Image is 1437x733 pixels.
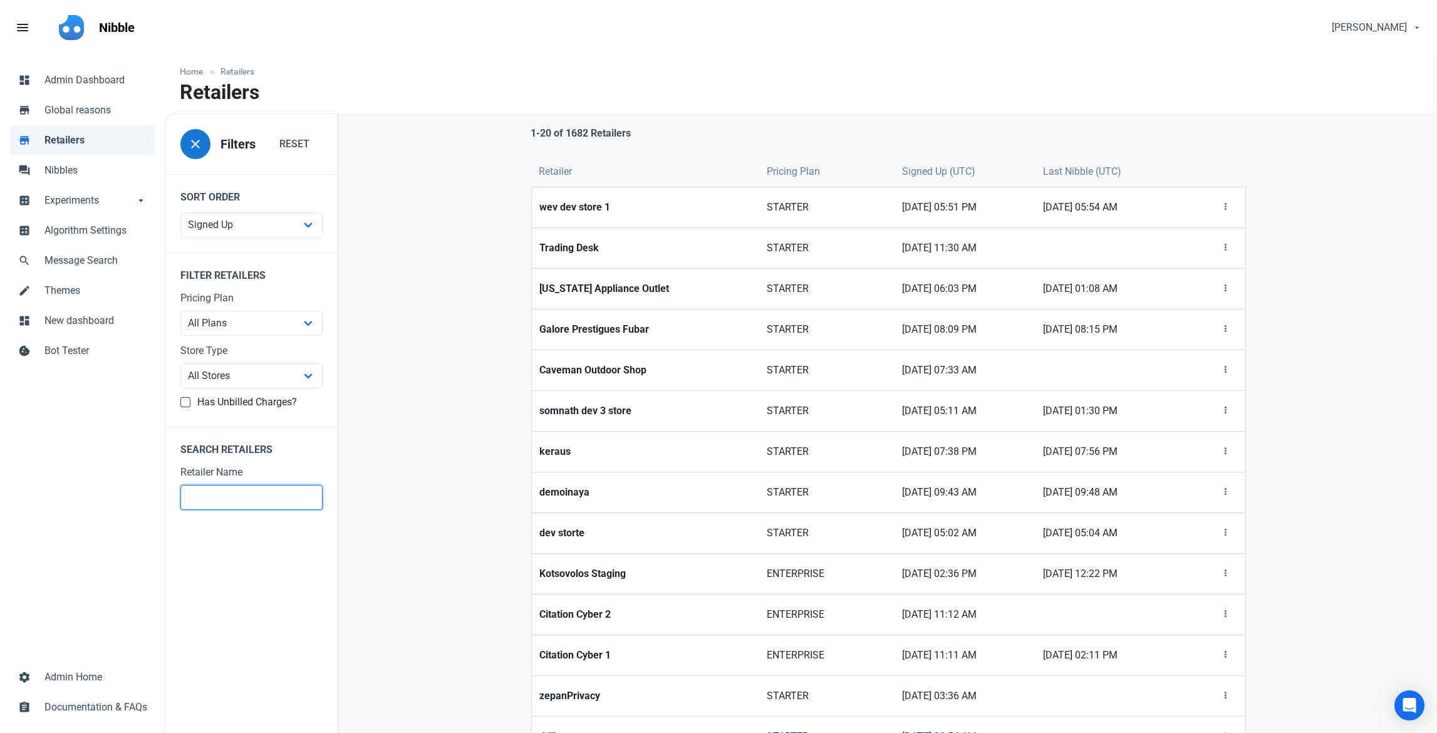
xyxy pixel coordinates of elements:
span: STARTER [767,485,888,500]
strong: somnath dev 3 store [539,403,752,418]
span: STARTER [767,444,888,459]
span: menu [15,20,30,35]
a: Kotsovolos Staging [532,554,759,594]
span: [DATE] 01:30 PM [1043,403,1175,418]
span: Last Nibble (UTC) [1043,164,1121,179]
span: cookie [18,343,31,356]
h1: Retailers [180,81,259,103]
strong: Citation Cyber 2 [539,607,752,622]
button: Reset [266,132,323,157]
a: Citation Cyber 1 [532,635,759,675]
label: Retailer Name [180,465,323,480]
span: New dashboard [44,313,147,328]
span: [DATE] 08:09 PM [902,322,1027,337]
span: settings [18,670,31,682]
a: [DATE] 01:08 AM [1035,269,1182,309]
span: store [18,133,31,145]
a: Caveman Outdoor Shop [532,350,759,390]
span: Admin Dashboard [44,73,147,88]
span: assignment [18,700,31,712]
span: STARTER [767,526,888,541]
span: STARTER [767,322,888,337]
span: forum [18,163,31,175]
span: [DATE] 05:51 PM [902,200,1027,215]
span: [DATE] 09:48 AM [1043,485,1175,500]
span: [DATE] 11:30 AM [902,241,1027,256]
a: Trading Desk [532,228,759,268]
strong: [US_STATE] Appliance Outlet [539,281,752,296]
nav: breadcrumbs [165,55,1431,81]
strong: Caveman Outdoor Shop [539,363,752,378]
span: Retailer [539,164,572,179]
a: dashboardNew dashboard [10,306,155,336]
a: calculateExperimentsarrow_drop_down [10,185,155,216]
a: STARTER [759,350,895,390]
span: STARTER [767,241,888,256]
a: [DATE] 05:11 AM [895,391,1035,431]
a: STARTER [759,187,895,227]
span: store [18,103,31,115]
span: Documentation & FAQs [44,700,147,715]
a: STARTER [759,676,895,716]
span: [DATE] 11:12 AM [902,607,1027,622]
a: ENTERPRISE [759,595,895,635]
a: dashboardAdmin Dashboard [10,65,155,95]
span: [DATE] 05:02 AM [902,526,1027,541]
a: [DATE] 07:38 PM [895,432,1035,472]
a: storeRetailers [10,125,155,155]
span: Bot Tester [44,343,147,358]
span: [DATE] 05:04 AM [1043,526,1175,541]
a: Nibble [91,10,142,45]
span: [DATE] 09:43 AM [902,485,1027,500]
a: STARTER [759,513,895,553]
span: [DATE] 07:33 AM [902,363,1027,378]
a: zepanPrivacy [532,676,759,716]
span: dashboard [18,73,31,85]
a: [DATE] 07:33 AM [895,350,1035,390]
span: Has Unbilled Charges? [190,396,297,408]
span: STARTER [767,689,888,704]
span: [DATE] 06:03 PM [902,281,1027,296]
a: Home [180,65,209,78]
a: ENTERPRISE [759,554,895,594]
label: Store Type [180,343,323,358]
span: STARTER [767,281,888,296]
a: [DATE] 01:30 PM [1035,391,1182,431]
a: somnath dev 3 store [532,391,759,431]
span: [DATE] 11:11 AM [902,648,1027,663]
a: [DATE] 11:30 AM [895,228,1035,268]
a: STARTER [759,309,895,350]
strong: demoinaya [539,485,752,500]
span: Admin Home [44,670,147,685]
a: [DATE] 11:11 AM [895,635,1035,675]
span: Retailers [44,133,147,148]
a: mode_editThemes [10,276,155,306]
span: [DATE] 02:36 PM [902,566,1027,581]
span: Algorithm Settings [44,223,147,238]
a: [DATE] 02:11 PM [1035,635,1182,675]
a: Galore Prestigues Fubar [532,309,759,350]
span: close [188,137,203,152]
button: close [180,129,210,159]
a: [DATE] 12:22 PM [1035,554,1182,594]
span: arrow_drop_down [135,193,147,205]
a: [DATE] 08:09 PM [895,309,1035,350]
strong: zepanPrivacy [539,689,752,704]
a: STARTER [759,228,895,268]
span: [DATE] 08:15 PM [1043,322,1175,337]
span: [DATE] 07:56 PM [1043,444,1175,459]
span: STARTER [767,363,888,378]
strong: Kotsovolos Staging [539,566,752,581]
a: [DATE] 09:43 AM [895,472,1035,512]
span: [DATE] 05:11 AM [902,403,1027,418]
span: dashboard [18,313,31,326]
span: ENTERPRISE [767,648,888,663]
a: dev storte [532,513,759,553]
button: [PERSON_NAME] [1321,15,1429,40]
span: [DATE] 05:54 AM [1043,200,1175,215]
span: STARTER [767,403,888,418]
a: searchMessage Search [10,246,155,276]
strong: keraus [539,444,752,459]
span: [DATE] 02:11 PM [1043,648,1175,663]
a: STARTER [759,472,895,512]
